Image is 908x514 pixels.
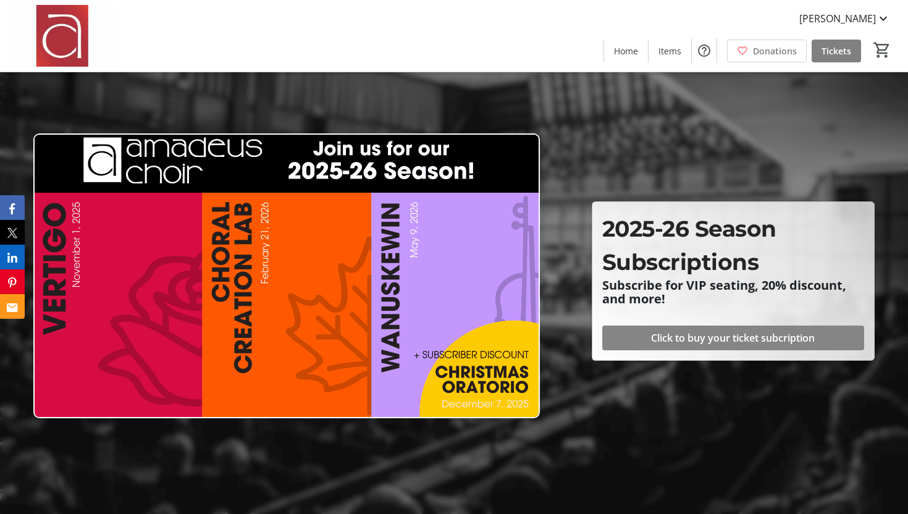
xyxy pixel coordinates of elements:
span: Click to buy your ticket subcription [651,331,815,345]
span: [PERSON_NAME] [799,11,876,26]
span: Donations [753,44,797,57]
button: [PERSON_NAME] [789,9,901,28]
button: Help [692,38,717,63]
img: Amadeus Choir of Greater Toronto 's Logo [7,5,117,67]
span: Tickets [822,44,851,57]
button: Click to buy your ticket subcription [602,326,864,350]
span: Subscriptions [602,248,759,276]
a: Donations [727,40,807,62]
p: Subscribe for VIP seating, 20% discount, and more! [602,279,864,306]
a: Tickets [812,40,861,62]
a: Home [604,40,648,62]
img: Campaign CTA Media Photo [33,133,539,418]
span: Home [614,44,638,57]
a: Items [649,40,691,62]
span: 2025-26 Season [602,215,776,242]
button: Cart [871,39,893,61]
span: Items [658,44,681,57]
